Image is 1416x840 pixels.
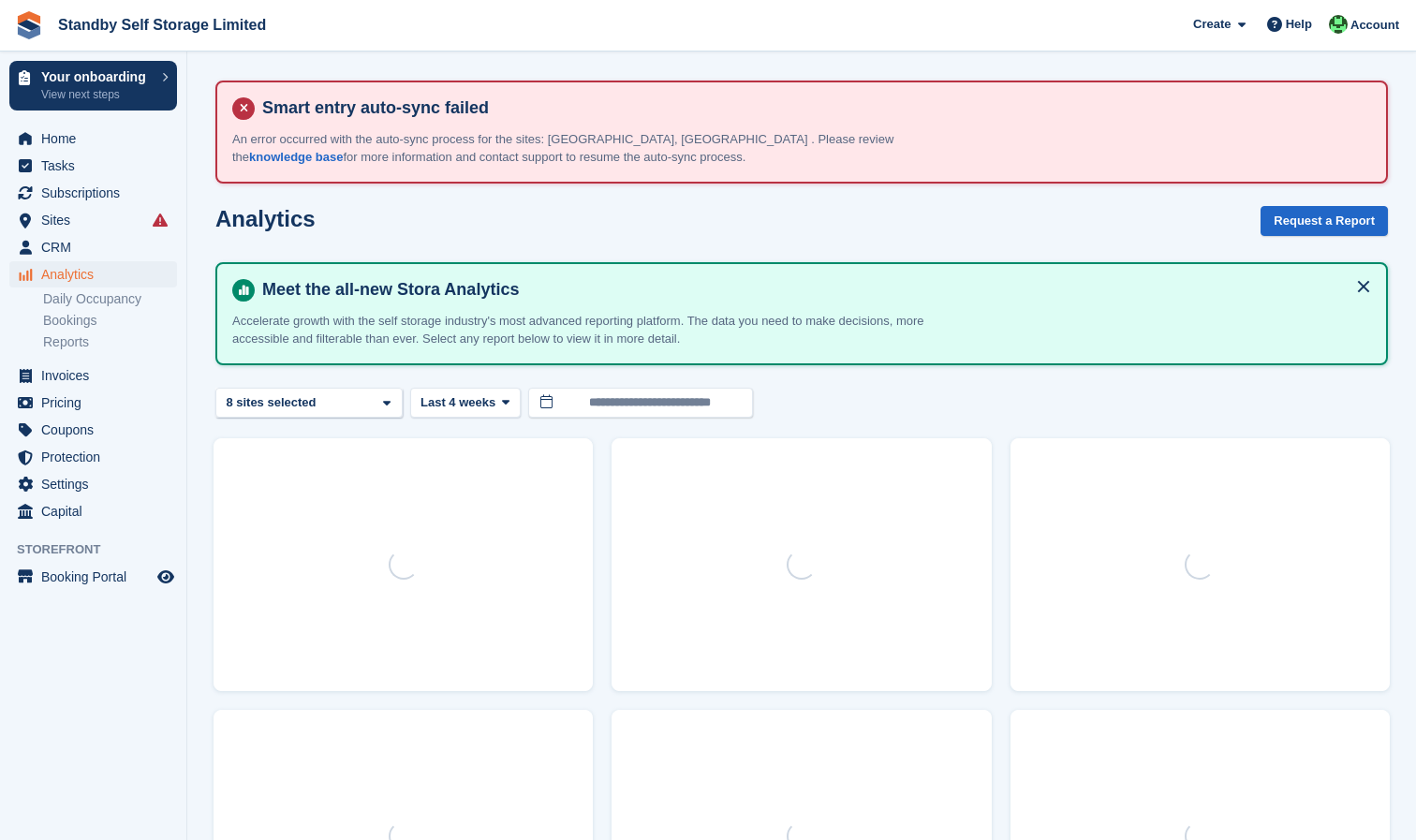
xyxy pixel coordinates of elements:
span: CRM [41,234,154,260]
h4: Meet the all-new Stora Analytics [255,279,1371,301]
span: Help [1286,15,1312,34]
span: Subscriptions [41,180,154,206]
span: Storefront [17,540,186,559]
a: knowledge base [249,150,343,164]
span: Capital [41,498,154,524]
span: Last 4 weeks [420,393,495,412]
a: menu [9,180,177,206]
div: 8 sites selected [223,393,323,412]
a: menu [9,261,177,287]
h4: Smart entry auto-sync failed [255,97,1371,119]
a: menu [9,125,177,152]
span: Account [1350,16,1399,35]
a: Daily Occupancy [43,290,177,308]
i: Smart entry sync failures have occurred [153,213,168,228]
span: Settings [41,471,154,497]
img: Michael Walker [1329,15,1348,34]
span: Pricing [41,390,154,416]
p: View next steps [41,86,153,103]
a: Reports [43,333,177,351]
a: Bookings [43,312,177,330]
img: stora-icon-8386f47178a22dfd0bd8f6a31ec36ba5ce8667c1dd55bd0f319d3a0aa187defe.svg [15,11,43,39]
button: Last 4 weeks [410,388,521,419]
p: Accelerate growth with the self storage industry's most advanced reporting platform. The data you... [232,312,935,348]
span: Sites [41,207,154,233]
span: Home [41,125,154,152]
span: Analytics [41,261,154,287]
a: menu [9,390,177,416]
span: Create [1193,15,1231,34]
span: Coupons [41,417,154,443]
a: menu [9,471,177,497]
span: Booking Portal [41,564,154,590]
span: Tasks [41,153,154,179]
a: menu [9,362,177,389]
span: Protection [41,444,154,470]
a: menu [9,498,177,524]
a: Preview store [155,566,177,588]
a: menu [9,234,177,260]
a: menu [9,207,177,233]
a: Standby Self Storage Limited [51,9,273,40]
p: An error occurred with the auto-sync process for the sites: [GEOGRAPHIC_DATA], [GEOGRAPHIC_DATA] ... [232,130,935,167]
a: Your onboarding View next steps [9,61,177,111]
span: Invoices [41,362,154,389]
a: menu [9,153,177,179]
a: menu [9,417,177,443]
p: Your onboarding [41,70,153,83]
a: menu [9,564,177,590]
a: menu [9,444,177,470]
h2: Analytics [215,206,316,231]
button: Request a Report [1261,206,1388,237]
